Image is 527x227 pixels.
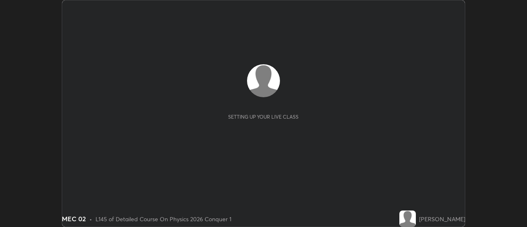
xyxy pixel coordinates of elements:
[228,114,298,120] div: Setting up your live class
[96,215,231,223] div: L145 of Detailed Course On Physics 2026 Conquer 1
[399,211,416,227] img: default.png
[247,64,280,97] img: default.png
[419,215,465,223] div: [PERSON_NAME]
[89,215,92,223] div: •
[62,214,86,224] div: MEC 02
